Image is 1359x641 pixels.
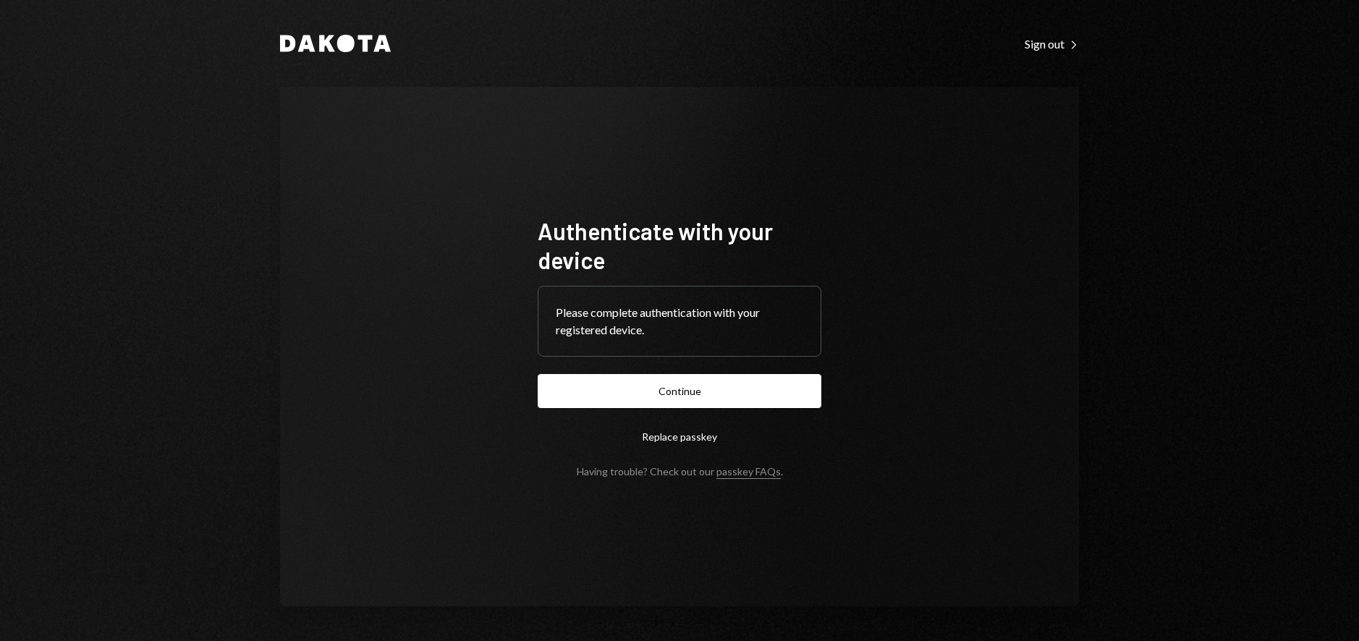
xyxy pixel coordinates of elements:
[556,304,803,339] div: Please complete authentication with your registered device.
[538,420,821,454] button: Replace passkey
[538,216,821,274] h1: Authenticate with your device
[1025,37,1079,51] div: Sign out
[577,465,783,477] div: Having trouble? Check out our .
[1025,35,1079,51] a: Sign out
[538,374,821,408] button: Continue
[716,465,781,479] a: passkey FAQs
